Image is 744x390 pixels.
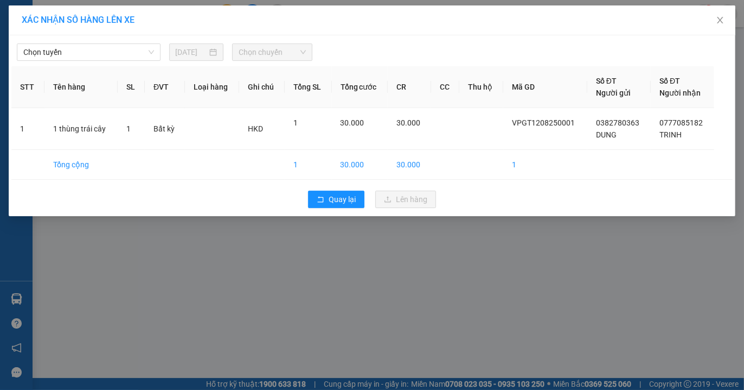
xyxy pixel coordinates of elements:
[396,118,420,127] span: 30.000
[388,150,431,180] td: 30.000
[503,150,587,180] td: 1
[145,66,185,108] th: ĐVT
[248,124,263,133] span: HKD
[512,118,575,127] span: VPGT1208250001
[596,89,631,97] span: Người gửi
[145,108,185,150] td: Bất kỳ
[24,79,66,85] span: 10:17:57 [DATE]
[659,130,682,139] span: TRINH
[11,108,44,150] td: 1
[239,44,306,60] span: Chọn chuyến
[22,15,134,25] span: XÁC NHẬN SỐ HÀNG LÊN XE
[375,191,436,208] button: uploadLên hàng
[185,66,239,108] th: Loại hàng
[329,193,356,205] span: Quay lại
[308,191,364,208] button: rollbackQuay lại
[659,89,701,97] span: Người nhận
[285,66,332,108] th: Tổng SL
[54,69,114,77] span: VPGT1208250001
[659,118,703,127] span: 0777085182
[126,124,131,133] span: 1
[317,196,324,204] span: rollback
[459,66,503,108] th: Thu hộ
[118,66,145,108] th: SL
[341,118,364,127] span: 30.000
[705,5,735,36] button: Close
[44,66,118,108] th: Tên hàng
[176,46,208,58] input: 12/08/2025
[44,108,118,150] td: 1 thùng trái cây
[23,44,154,60] span: Chọn tuyến
[596,118,639,127] span: 0382780363
[431,66,459,108] th: CC
[293,118,298,127] span: 1
[29,59,133,67] span: -----------------------------------------
[332,150,388,180] td: 30.000
[86,6,149,15] strong: ĐỒNG PHƯỚC
[596,130,617,139] span: DUNG
[285,150,332,180] td: 1
[86,33,149,46] span: 01 Võ Văn Truyện, KP.1, Phường 2
[3,70,114,77] span: [PERSON_NAME]:
[44,150,118,180] td: Tổng cộng
[239,66,285,108] th: Ghi chú
[503,66,587,108] th: Mã GD
[716,16,724,24] span: close
[3,79,66,85] span: In ngày:
[86,48,133,55] span: Hotline: 19001152
[332,66,388,108] th: Tổng cước
[86,17,146,31] span: Bến xe [GEOGRAPHIC_DATA]
[4,7,52,54] img: logo
[388,66,431,108] th: CR
[596,77,617,85] span: Số ĐT
[11,66,44,108] th: STT
[659,77,680,85] span: Số ĐT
